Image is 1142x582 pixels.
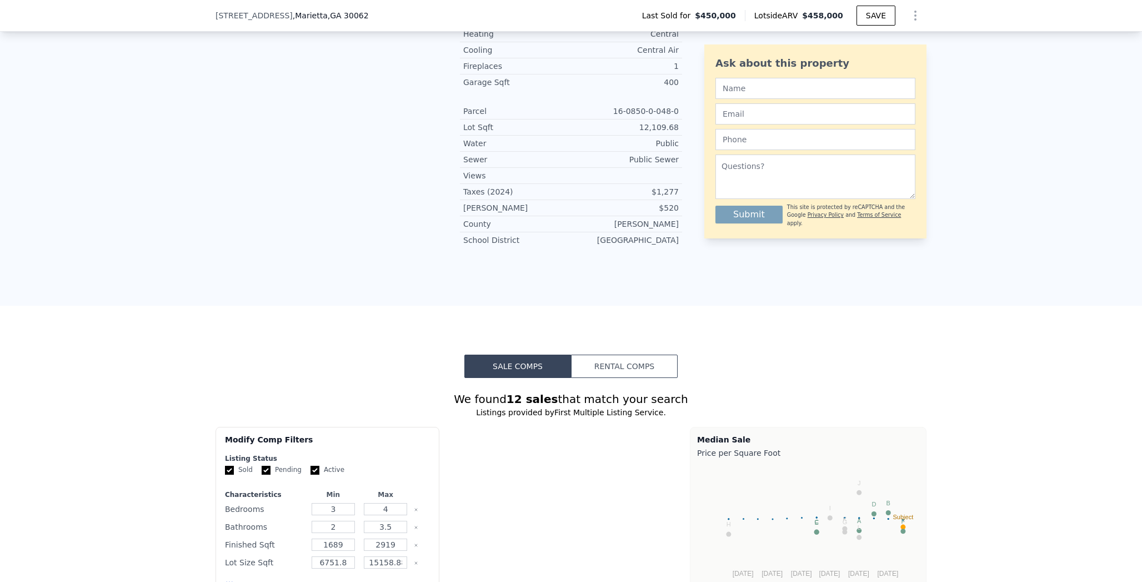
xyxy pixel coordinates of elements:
[715,78,915,99] input: Name
[414,508,418,512] button: Clear
[695,10,736,21] span: $450,000
[848,570,869,578] text: [DATE]
[733,570,754,578] text: [DATE]
[571,154,679,165] div: Public Sewer
[727,521,731,528] text: H
[857,212,901,218] a: Terms of Service
[802,11,843,20] span: $458,000
[815,519,819,526] text: E
[225,434,430,454] div: Modify Comp Filters
[463,186,571,197] div: Taxes (2024)
[463,154,571,165] div: Sewer
[216,10,293,21] span: [STREET_ADDRESS]
[697,445,919,461] div: Price per Square Foot
[571,235,679,246] div: [GEOGRAPHIC_DATA]
[715,56,915,71] div: Ask about this property
[328,11,369,20] span: , GA 30062
[642,10,695,21] span: Last Sold for
[715,129,915,150] input: Phone
[464,355,571,378] button: Sale Comps
[571,202,679,213] div: $520
[225,466,234,475] input: Sold
[463,235,571,246] div: School District
[791,570,812,578] text: [DATE]
[857,518,861,524] text: A
[877,570,898,578] text: [DATE]
[571,186,679,197] div: $1,277
[463,28,571,39] div: Heating
[463,106,571,117] div: Parcel
[856,6,895,26] button: SAVE
[715,206,783,223] button: Submit
[310,466,319,475] input: Active
[787,203,915,227] div: This site is protected by reCAPTCHA and the Google and apply.
[762,570,783,578] text: [DATE]
[225,501,305,517] div: Bedrooms
[225,454,430,463] div: Listing Status
[571,138,679,149] div: Public
[858,524,861,531] text: L
[414,561,418,565] button: Clear
[414,543,418,548] button: Clear
[571,106,679,117] div: 16-0850-0-048-0
[507,392,558,406] strong: 12 sales
[871,501,876,508] text: D
[715,103,915,125] input: Email
[886,500,890,506] text: B
[843,516,847,523] text: K
[463,44,571,56] div: Cooling
[843,519,848,525] text: G
[463,218,571,230] div: County
[901,518,905,525] text: F
[571,218,679,230] div: [PERSON_NAME]
[414,525,418,530] button: Clear
[216,407,926,418] div: Listings provided by First Multiple Listing Service .
[819,570,840,578] text: [DATE]
[697,434,919,445] div: Median Sale
[262,466,271,475] input: Pending
[309,490,357,499] div: Min
[463,170,571,181] div: Views
[262,465,302,475] label: Pending
[225,490,305,499] div: Characteristics
[571,77,679,88] div: 400
[225,465,253,475] label: Sold
[310,465,344,475] label: Active
[463,61,571,72] div: Fireplaces
[829,505,831,511] text: I
[858,480,861,486] text: J
[293,10,369,21] span: , Marietta
[808,212,844,218] a: Privacy Policy
[571,61,679,72] div: 1
[463,77,571,88] div: Garage Sqft
[571,122,679,133] div: 12,109.68
[754,10,802,21] span: Lotside ARV
[225,555,305,570] div: Lot Size Sqft
[904,4,926,27] button: Show Options
[571,44,679,56] div: Central Air
[225,537,305,553] div: Finished Sqft
[216,391,926,407] div: We found that match your search
[463,138,571,149] div: Water
[571,355,678,378] button: Rental Comps
[893,514,914,520] text: Subject
[463,202,571,213] div: [PERSON_NAME]
[225,519,305,535] div: Bathrooms
[571,28,679,39] div: Central
[362,490,409,499] div: Max
[463,122,571,133] div: Lot Sqft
